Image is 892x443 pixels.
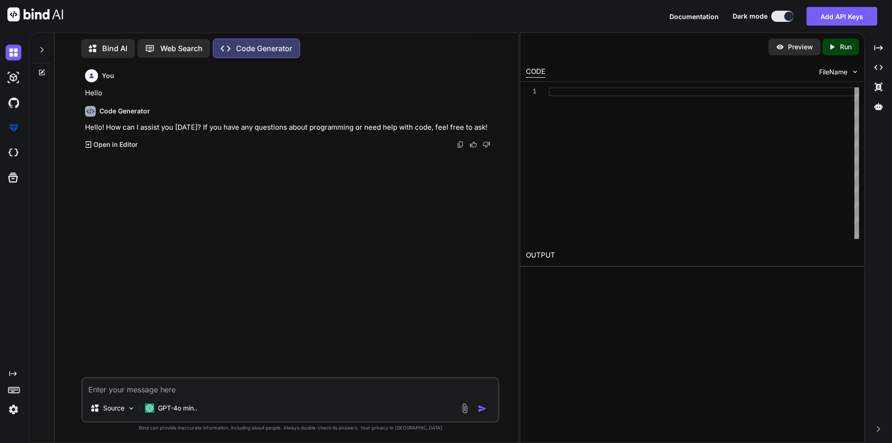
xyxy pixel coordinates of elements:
img: darkAi-studio [6,70,21,86]
div: CODE [526,66,545,78]
span: Documentation [669,13,719,20]
span: FileName [819,67,847,77]
p: Run [840,42,852,52]
img: chevron down [851,68,859,76]
p: Web Search [160,43,203,54]
p: Preview [788,42,813,52]
p: GPT-4o min.. [158,403,197,413]
img: githubDark [6,95,21,111]
p: Bind AI [102,43,127,54]
span: Dark mode [733,12,767,21]
img: like [470,141,477,148]
h2: OUTPUT [520,245,865,266]
p: Hello [85,88,498,99]
p: Code Generator [236,43,292,54]
button: Add API Keys [807,7,877,26]
h6: Code Generator [99,106,150,116]
img: Bind AI [7,7,63,21]
img: icon [478,404,487,413]
img: cloudideIcon [6,145,21,161]
img: GPT-4o mini [145,403,154,413]
p: Source [103,403,125,413]
img: preview [776,43,784,51]
img: settings [6,402,21,417]
button: Documentation [669,12,719,21]
img: attachment [459,403,470,414]
img: dislike [483,141,490,148]
div: 1 [526,87,537,96]
img: darkChat [6,45,21,60]
img: Pick Models [127,404,135,412]
p: Hello! How can I assist you [DATE]? If you have any questions about programming or need help with... [85,122,498,133]
p: Open in Editor [93,140,138,149]
img: copy [457,141,464,148]
img: premium [6,120,21,136]
p: Bind can provide inaccurate information, including about people. Always double-check its answers.... [81,424,499,431]
h6: You [102,71,114,80]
